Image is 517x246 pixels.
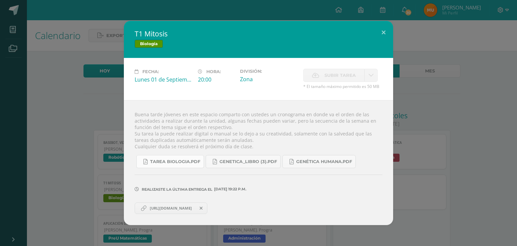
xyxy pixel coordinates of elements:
span: Hora: [206,69,221,74]
span: [URL][DOMAIN_NAME] [146,206,195,211]
a: [URL][DOMAIN_NAME] [135,203,207,214]
h2: T1 Mitosis [135,29,382,38]
span: Realizaste la última entrega el [142,187,212,192]
a: Genética humana.pdf [282,155,356,168]
span: Subir tarea [324,69,356,82]
div: 20:00 [198,76,235,83]
span: Biología [135,40,163,48]
span: Genética humana.pdf [296,159,352,164]
a: La fecha de entrega ha expirado [365,69,378,82]
span: Genetica_LIBRO (3).pdf [219,159,277,164]
button: Close (Esc) [374,21,393,44]
div: Zona [240,75,298,83]
div: Lunes 01 de Septiembre [135,76,193,83]
div: Buena tarde jóvenes en este espacio comparto con ustedes un cronograma en donde va el orden de la... [124,100,393,225]
span: Fecha: [142,69,159,74]
span: Remover entrega [196,205,207,212]
label: División: [240,69,298,74]
label: La fecha de entrega ha expirado [303,69,365,82]
span: Tarea biologia.pdf [150,159,200,164]
a: Genetica_LIBRO (3).pdf [206,155,281,168]
span: * El tamaño máximo permitido es 50 MB [303,84,382,89]
a: Tarea biologia.pdf [136,155,204,168]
